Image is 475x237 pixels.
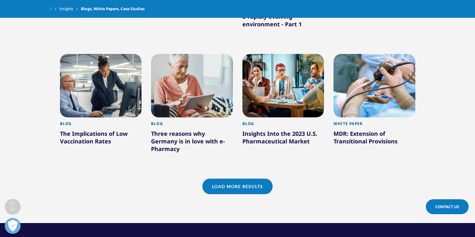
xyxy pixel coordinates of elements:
div: MDR: Extension of Transitional Provisions [333,130,415,148]
a: Blog Three reasons why Germany is in love with e-Pharmacy [151,117,233,169]
a: Blog Insights Into the 2023 U.S. Pharmaceutical Market [242,117,324,161]
div: The Implications of Low Vaccination Rates [60,130,142,148]
div: Insights Into the 2023 U.S. Pharmaceutical Market [242,130,324,148]
a: White Paper MDR: Extension of Transitional Provisions [333,117,415,161]
div: Blog [151,121,233,130]
a: Blog The Implications of Low Vaccination Rates [60,117,142,161]
a: Load More Results [202,179,273,194]
span: Contact Us [435,204,459,209]
div: Blog [60,121,142,130]
div: Three reasons why Germany is in love with e-Pharmacy [151,130,233,155]
div: White Paper [333,121,415,130]
span: Blogs, White Papers, Case Studies [81,3,145,15]
a: Contact Us [426,199,469,214]
div: Blog [242,121,324,130]
button: Open Preferences [5,218,21,234]
a: Insights [59,3,81,15]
